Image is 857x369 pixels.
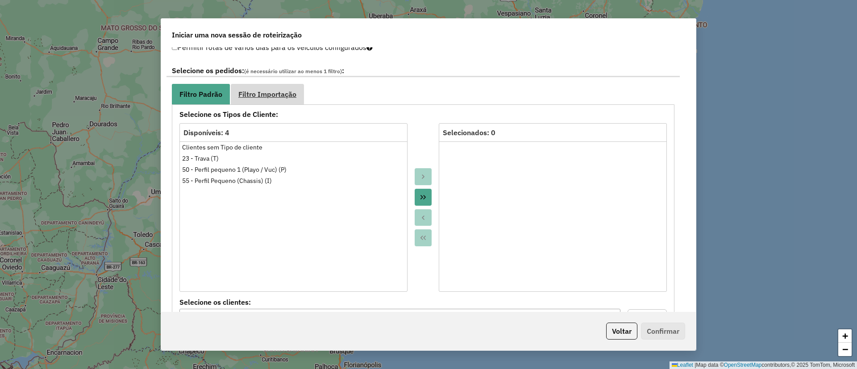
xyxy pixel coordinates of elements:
div: Map data © contributors,© 2025 TomTom, Microsoft [670,361,857,369]
label: Selecione os clientes: [179,297,620,307]
div: 55 - Perfil Pequeno (Chassis) (I) [182,176,405,186]
span: Filtro Importação [238,91,296,98]
a: Leaflet [672,362,693,368]
span: Filtro Padrão [179,91,222,98]
div: Clientes sem Tipo de cliente [182,143,405,152]
button: Move All to Target [415,189,432,206]
button: Voltar [606,323,637,340]
label: Permitir rotas de vários dias para os veículos configurados [172,39,373,56]
strong: Selecione os Tipos de Cliente: [174,109,672,120]
span: | [695,362,696,368]
button: Buscar [628,309,667,326]
span: − [842,344,848,355]
div: 50 - Perfil pequeno 1 (Playo / Vuc) (P) [182,165,405,174]
span: Iniciar uma nova sessão de roteirização [172,29,302,40]
i: Selecione pelo menos um veículo [366,44,373,51]
a: OpenStreetMap [724,362,762,368]
a: Zoom out [838,343,852,356]
span: + [842,330,848,341]
label: Selecione os pedidos: : [166,65,680,77]
input: Permitir rotas de vários dias para os veículos configurados [172,44,178,50]
div: Disponíveis: 4 [183,127,404,138]
div: Selecionados: 0 [443,127,663,138]
a: Zoom in [838,329,852,343]
span: (é necessário utilizar ao menos 1 filtro) [244,68,342,75]
div: 23 - Trava (T) [182,154,405,163]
